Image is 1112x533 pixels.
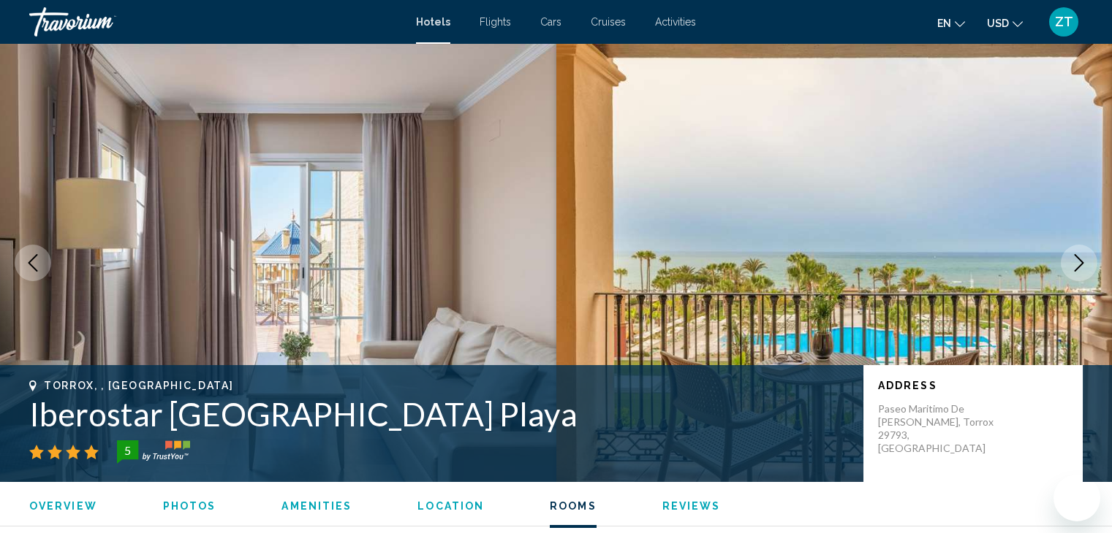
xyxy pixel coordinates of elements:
[281,499,352,513] button: Amenities
[550,500,597,512] span: Rooms
[878,402,995,455] p: Paseo Maritimo De [PERSON_NAME], Torrox 29793, [GEOGRAPHIC_DATA]
[1045,7,1083,37] button: User Menu
[416,16,450,28] a: Hotels
[163,499,216,513] button: Photos
[591,16,626,28] a: Cruises
[937,18,951,29] span: en
[29,395,849,433] h1: Iberostar [GEOGRAPHIC_DATA] Playa
[655,16,696,28] a: Activities
[662,500,721,512] span: Reviews
[281,500,352,512] span: Amenities
[1055,15,1073,29] span: ZT
[163,500,216,512] span: Photos
[1054,475,1100,521] iframe: Кнопка запуска окна обмена сообщениями
[550,499,597,513] button: Rooms
[117,440,190,464] img: trustyou-badge-hor.svg
[480,16,511,28] a: Flights
[1061,245,1097,281] button: Next image
[113,442,142,459] div: 5
[417,500,484,512] span: Location
[44,380,233,391] span: Torrox, , [GEOGRAPHIC_DATA]
[29,7,401,37] a: Travorium
[29,500,97,512] span: Overview
[417,499,484,513] button: Location
[662,499,721,513] button: Reviews
[987,18,1009,29] span: USD
[878,380,1068,391] p: Address
[987,12,1023,34] button: Change currency
[540,16,561,28] a: Cars
[29,499,97,513] button: Overview
[15,245,51,281] button: Previous image
[937,12,965,34] button: Change language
